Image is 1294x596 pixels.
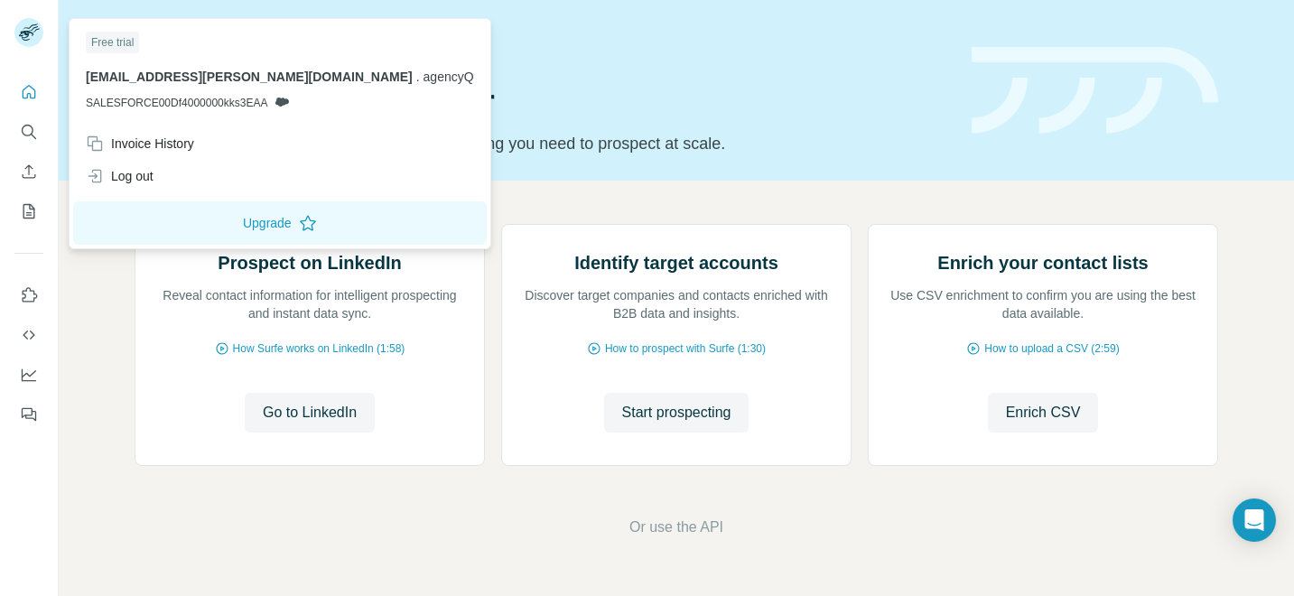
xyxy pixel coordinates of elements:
[984,340,1119,357] span: How to upload a CSV (2:59)
[520,286,833,322] p: Discover target companies and contacts enriched with B2B data and insights.
[233,340,405,357] span: How Surfe works on LinkedIn (1:58)
[937,250,1148,275] h2: Enrich your contact lists
[972,47,1218,135] img: banner
[218,250,401,275] h2: Prospect on LinkedIn
[14,195,43,228] button: My lists
[245,393,375,433] button: Go to LinkedIn
[14,76,43,108] button: Quick start
[86,167,154,185] div: Log out
[1006,402,1081,424] span: Enrich CSV
[86,95,267,111] span: SALESFORCE00Df4000000kks3EAA
[887,286,1199,322] p: Use CSV enrichment to confirm you are using the best data available.
[622,402,731,424] span: Start prospecting
[86,32,139,53] div: Free trial
[86,70,413,84] span: [EMAIL_ADDRESS][PERSON_NAME][DOMAIN_NAME]
[263,402,357,424] span: Go to LinkedIn
[14,279,43,312] button: Use Surfe on LinkedIn
[629,517,723,538] button: Or use the API
[135,131,950,156] p: Pick your starting point and we’ll provide everything you need to prospect at scale.
[605,340,766,357] span: How to prospect with Surfe (1:30)
[86,135,194,153] div: Invoice History
[424,70,474,84] span: agencyQ
[14,155,43,188] button: Enrich CSV
[14,116,43,148] button: Search
[154,286,466,322] p: Reveal contact information for intelligent prospecting and instant data sync.
[574,250,778,275] h2: Identify target accounts
[604,393,749,433] button: Start prospecting
[14,319,43,351] button: Use Surfe API
[14,359,43,391] button: Dashboard
[135,33,950,51] div: Quick start
[416,70,420,84] span: .
[73,201,487,245] button: Upgrade
[1233,498,1276,542] div: Open Intercom Messenger
[135,84,950,120] h1: Let’s prospect together
[988,393,1099,433] button: Enrich CSV
[14,398,43,431] button: Feedback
